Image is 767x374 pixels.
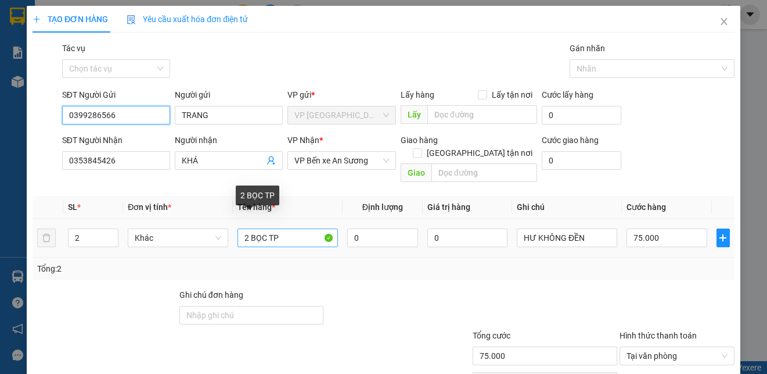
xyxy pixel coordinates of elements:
span: Đơn vị tính [128,202,171,212]
span: VPTB1209250001 [58,74,122,83]
span: [PERSON_NAME]: [3,75,121,82]
span: VP Tân Biên [294,106,388,124]
label: Hình thức thanh toán [620,331,697,340]
span: VP Bến xe An Sương [294,152,388,169]
span: Tại văn phòng [626,347,728,365]
span: Yêu cầu xuất hóa đơn điện tử [127,15,248,24]
label: Ghi chú đơn hàng [179,290,243,300]
span: Giá trị hàng [427,202,470,212]
span: Lấy hàng [401,90,434,99]
span: Hotline: 19001152 [92,52,142,59]
span: Giao hàng [401,136,438,145]
input: Ghi chú đơn hàng [179,306,324,325]
span: Bến xe [GEOGRAPHIC_DATA] [92,19,156,33]
div: Tổng: 2 [37,262,297,275]
button: Close [708,6,740,38]
div: SĐT Người Gửi [62,88,170,101]
span: 05:13:40 [DATE] [26,84,71,91]
div: SĐT Người Nhận [62,134,170,147]
label: Gán nhãn [570,44,605,53]
input: Cước lấy hàng [542,106,622,124]
span: Giao [401,163,431,182]
span: TẠO ĐƠN HÀNG [33,15,108,24]
span: [GEOGRAPHIC_DATA] tận nơi [422,147,537,159]
input: Dọc đường [427,105,537,124]
label: Tác vụ [62,44,85,53]
span: Cước hàng [626,202,666,212]
span: VP Nhận [287,136,319,145]
button: delete [37,229,56,247]
input: Ghi Chú [517,229,617,247]
span: Lấy tận nơi [487,88,537,101]
label: Cước lấy hàng [542,90,593,99]
input: VD: Bàn, Ghế [237,229,338,247]
div: Người nhận [175,134,283,147]
span: Tổng cước [473,331,510,340]
button: plus [716,229,730,247]
span: Khác [135,229,221,247]
input: Dọc đường [431,163,537,182]
span: ----------------------------------------- [31,63,142,72]
span: user-add [267,156,276,165]
div: 2 BỌC TP [236,186,279,205]
img: logo [4,7,56,58]
img: icon [127,15,136,24]
span: close [719,17,729,26]
span: SL [68,202,77,212]
span: 01 Võ Văn Truyện, KP.1, Phường 2 [92,35,160,49]
input: 0 [427,229,508,247]
span: In ngày: [3,84,71,91]
span: Lấy [401,105,427,124]
span: plus [717,233,729,243]
div: Người gửi [175,88,283,101]
input: Cước giao hàng [542,151,622,170]
strong: ĐỒNG PHƯỚC [92,6,159,16]
div: VP gửi [287,88,395,101]
th: Ghi chú [512,196,622,219]
span: Định lượng [362,202,403,212]
label: Cước giao hàng [542,136,599,145]
span: plus [33,15,41,23]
